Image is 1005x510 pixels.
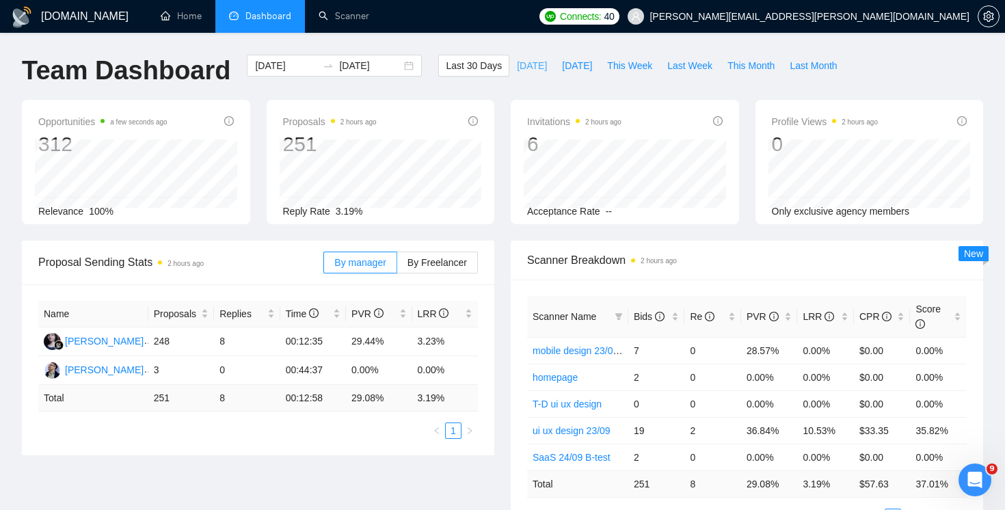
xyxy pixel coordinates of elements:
[148,385,214,412] td: 251
[22,55,230,87] h1: Team Dashboard
[585,118,621,126] time: 2 hours ago
[286,308,319,319] span: Time
[283,206,330,217] span: Reply Rate
[628,444,685,470] td: 2
[615,312,623,321] span: filter
[433,427,441,435] span: left
[842,118,878,126] time: 2 hours ago
[214,385,280,412] td: 8
[797,444,854,470] td: 0.00%
[628,470,685,497] td: 251
[690,311,714,322] span: Re
[910,470,967,497] td: 37.01 %
[684,417,741,444] td: 2
[44,335,144,346] a: RS[PERSON_NAME]
[628,364,685,390] td: 2
[684,364,741,390] td: 0
[655,312,665,321] span: info-circle
[323,60,334,71] span: swap-right
[429,422,445,439] li: Previous Page
[959,464,991,496] iframe: Intercom live chat
[533,399,602,410] a: T-D ui ux design
[741,390,798,417] td: 0.00%
[339,58,401,73] input: End date
[374,308,384,318] span: info-circle
[527,206,600,217] span: Acceptance Rate
[978,11,1000,22] a: setting
[280,356,346,385] td: 00:44:37
[705,312,714,321] span: info-circle
[38,385,148,412] td: Total
[89,206,113,217] span: 100%
[772,206,910,217] span: Only exclusive agency members
[533,425,611,436] a: ui ux design 23/09
[562,58,592,73] span: [DATE]
[915,304,941,330] span: Score
[154,306,198,321] span: Proposals
[634,311,665,322] span: Bids
[797,390,854,417] td: 0.00%
[38,254,323,271] span: Proposal Sending Stats
[533,452,611,463] a: SaaS 24/09 B-test
[825,312,834,321] span: info-circle
[148,301,214,327] th: Proposals
[910,417,967,444] td: 35.82%
[346,385,412,412] td: 29.08 %
[509,55,554,77] button: [DATE]
[334,257,386,268] span: By manager
[533,345,681,356] a: mobile design 23/09 hook changed
[319,10,369,22] a: searchScanner
[741,417,798,444] td: 36.84%
[987,464,997,474] span: 9
[309,308,319,318] span: info-circle
[346,327,412,356] td: 29.44%
[882,312,892,321] span: info-circle
[527,131,621,157] div: 6
[245,10,291,22] span: Dashboard
[964,248,983,259] span: New
[44,333,61,350] img: RS
[219,306,264,321] span: Replies
[910,390,967,417] td: 0.00%
[336,206,363,217] span: 3.19%
[628,417,685,444] td: 19
[38,113,167,130] span: Opportunities
[461,422,478,439] li: Next Page
[517,58,547,73] span: [DATE]
[978,5,1000,27] button: setting
[44,362,61,379] img: YH
[797,470,854,497] td: 3.19 %
[44,364,144,375] a: YH[PERSON_NAME]
[554,55,600,77] button: [DATE]
[65,334,144,349] div: [PERSON_NAME]
[280,327,346,356] td: 00:12:35
[741,444,798,470] td: 0.00%
[727,58,775,73] span: This Month
[741,337,798,364] td: 28.57%
[713,116,723,126] span: info-circle
[747,311,779,322] span: PVR
[438,55,509,77] button: Last 30 Days
[859,311,892,322] span: CPR
[684,337,741,364] td: 0
[607,58,652,73] span: This Week
[684,470,741,497] td: 8
[255,58,317,73] input: Start date
[854,470,911,497] td: $ 57.63
[280,385,346,412] td: 00:12:58
[612,306,626,327] span: filter
[915,319,925,329] span: info-circle
[167,260,204,267] time: 2 hours ago
[38,131,167,157] div: 312
[461,422,478,439] button: right
[11,6,33,28] img: logo
[910,444,967,470] td: 0.00%
[797,364,854,390] td: 0.00%
[600,55,660,77] button: This Week
[533,372,578,383] a: homepage
[641,257,677,265] time: 2 hours ago
[224,116,234,126] span: info-circle
[854,444,911,470] td: $0.00
[446,423,461,438] a: 1
[527,113,621,130] span: Invitations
